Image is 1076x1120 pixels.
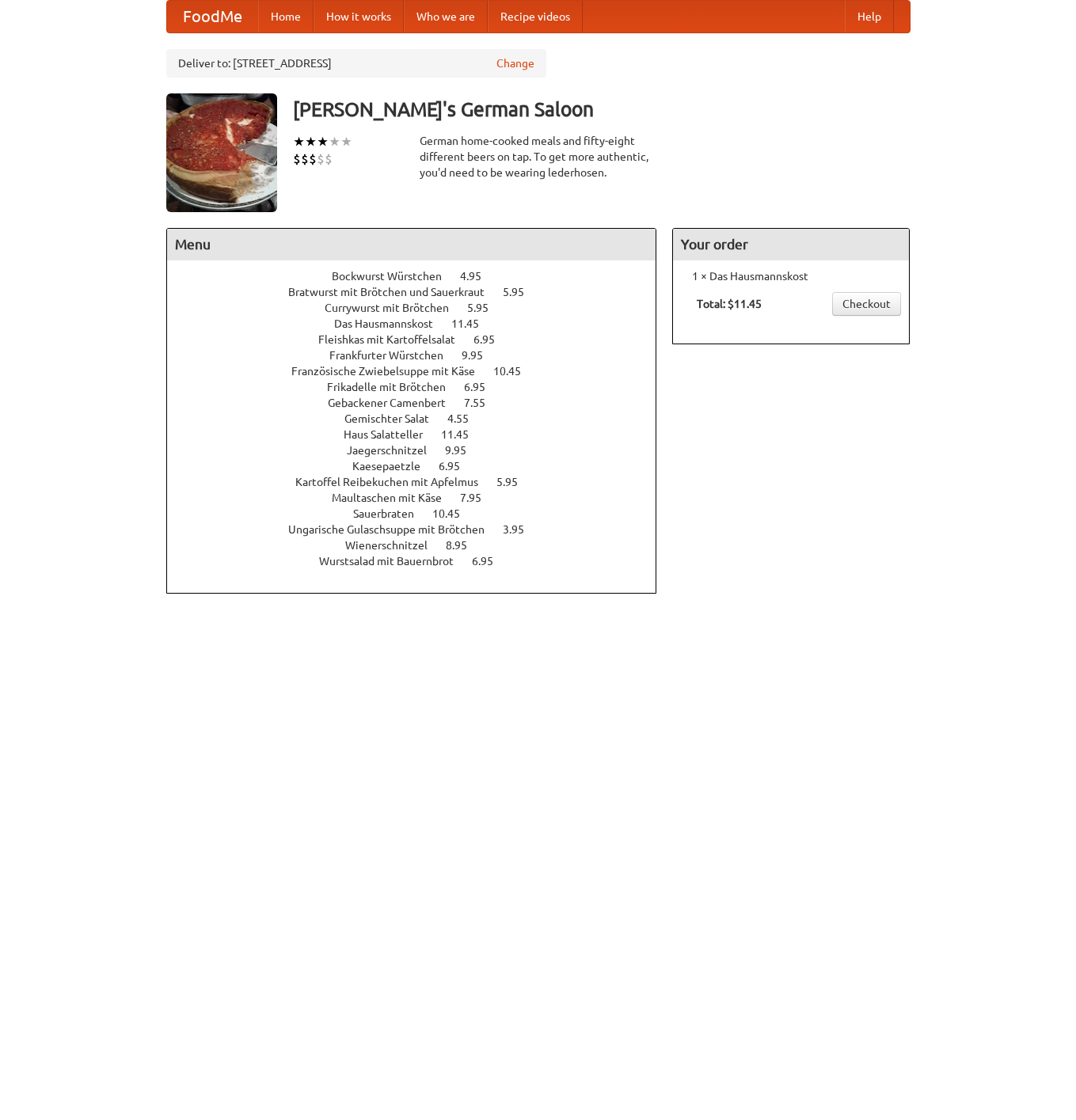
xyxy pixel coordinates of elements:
a: Currywurst mit Brötchen 5.95 [325,302,518,314]
span: 4.95 [460,270,497,283]
span: Französische Zwiebelsuppe mit Käse [291,365,491,378]
li: 1 × Das Hausmannskost [681,268,901,284]
li: $ [293,150,301,168]
span: 3.95 [503,523,540,536]
a: Help [845,1,894,32]
a: Recipe videos [488,1,583,32]
h3: [PERSON_NAME]'s German Saloon [293,93,911,125]
a: Ungarische Gulaschsuppe mit Brötchen 3.95 [288,523,553,536]
div: German home-cooked meals and fifty-eight different beers on tap. To get more authentic, you'd nee... [420,133,657,180]
div: Deliver to: [STREET_ADDRESS] [166,49,546,78]
span: Kaesepaetzle [352,460,436,473]
span: Frikadelle mit Brötchen [327,381,462,393]
span: 6.95 [472,555,509,568]
a: Gemischter Salat 4.55 [344,412,498,425]
h4: Your order [673,229,909,260]
span: Bratwurst mit Brötchen und Sauerkraut [288,286,500,298]
li: ★ [305,133,317,150]
span: 10.45 [493,365,537,378]
span: Wurstsalad mit Bauernbrot [319,555,470,568]
li: ★ [293,133,305,150]
span: 11.45 [441,428,485,441]
a: Kartoffel Reibekuchen mit Apfelmus 5.95 [295,476,547,488]
span: Wienerschnitzel [345,539,443,552]
span: Kartoffel Reibekuchen mit Apfelmus [295,476,494,488]
span: 7.55 [464,397,501,409]
span: Bockwurst Würstchen [332,270,458,283]
a: Bratwurst mit Brötchen und Sauerkraut 5.95 [288,286,553,298]
a: Checkout [832,292,901,316]
span: Fleishkas mit Kartoffelsalat [318,333,471,346]
span: Haus Salatteller [344,428,439,441]
a: Gebackener Camenbert 7.55 [328,397,515,409]
a: Frankfurter Würstchen 9.95 [329,349,512,362]
a: Jaegerschnitzel 9.95 [347,444,496,457]
a: FoodMe [167,1,258,32]
a: Wurstsalad mit Bauernbrot 6.95 [319,555,523,568]
span: 5.95 [496,476,534,488]
span: 5.95 [503,286,540,298]
a: Who we are [404,1,488,32]
li: ★ [317,133,329,150]
span: Gemischter Salat [344,412,445,425]
a: Französische Zwiebelsuppe mit Käse 10.45 [291,365,550,378]
a: Sauerbraten 10.45 [353,507,489,520]
h4: Menu [167,229,656,260]
a: How it works [314,1,404,32]
li: ★ [340,133,352,150]
li: $ [309,150,317,168]
span: Frankfurter Würstchen [329,349,459,362]
span: 6.95 [473,333,511,346]
span: Gebackener Camenbert [328,397,462,409]
b: Total: $11.45 [697,298,762,310]
a: Frikadelle mit Brötchen 6.95 [327,381,515,393]
span: 5.95 [467,302,504,314]
a: Home [258,1,314,32]
img: angular.jpg [166,93,277,212]
span: Sauerbraten [353,507,430,520]
span: 4.55 [447,412,485,425]
span: Maultaschen mit Käse [332,492,458,504]
span: 10.45 [432,507,476,520]
li: $ [317,150,325,168]
span: 6.95 [439,460,476,473]
span: 7.95 [460,492,497,504]
li: ★ [329,133,340,150]
span: 6.95 [464,381,501,393]
a: Das Hausmannskost 11.45 [334,317,508,330]
span: 9.95 [445,444,482,457]
li: $ [325,150,333,168]
a: Haus Salatteller 11.45 [344,428,498,441]
a: Maultaschen mit Käse 7.95 [332,492,511,504]
span: Currywurst mit Brötchen [325,302,465,314]
span: 11.45 [451,317,495,330]
span: 8.95 [446,539,483,552]
span: Das Hausmannskost [334,317,449,330]
span: Ungarische Gulaschsuppe mit Brötchen [288,523,500,536]
a: Change [496,55,534,71]
a: Kaesepaetzle 6.95 [352,460,489,473]
li: $ [301,150,309,168]
a: Bockwurst Würstchen 4.95 [332,270,511,283]
a: Fleishkas mit Kartoffelsalat 6.95 [318,333,524,346]
a: Wienerschnitzel 8.95 [345,539,496,552]
span: Jaegerschnitzel [347,444,443,457]
span: 9.95 [462,349,499,362]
